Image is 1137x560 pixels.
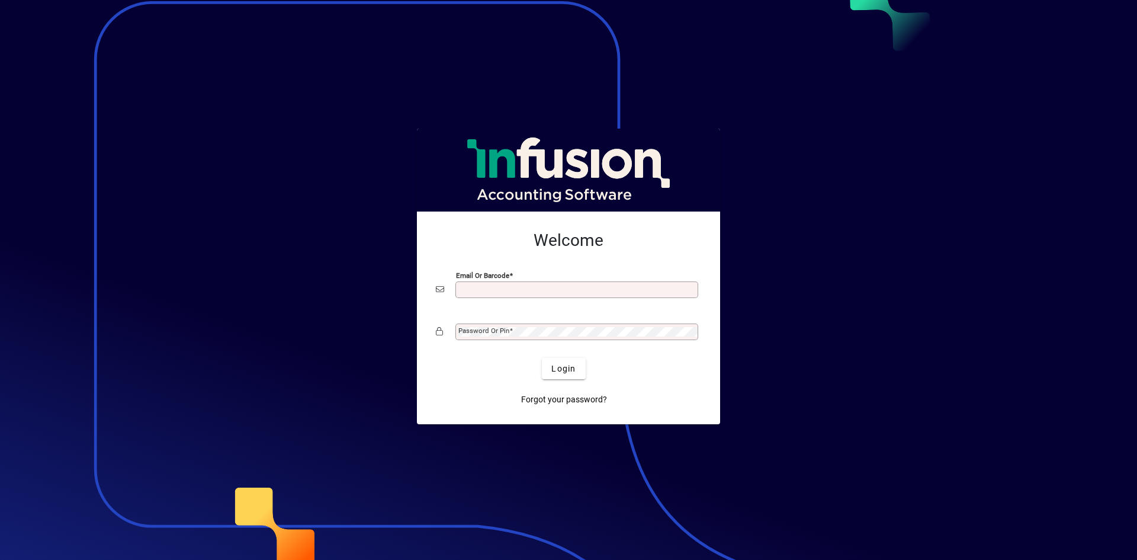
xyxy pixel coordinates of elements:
[551,363,576,375] span: Login
[516,389,612,410] a: Forgot your password?
[456,271,509,280] mat-label: Email or Barcode
[458,327,509,335] mat-label: Password or Pin
[436,231,701,251] h2: Welcome
[521,393,607,406] span: Forgot your password?
[542,358,585,379] button: Login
